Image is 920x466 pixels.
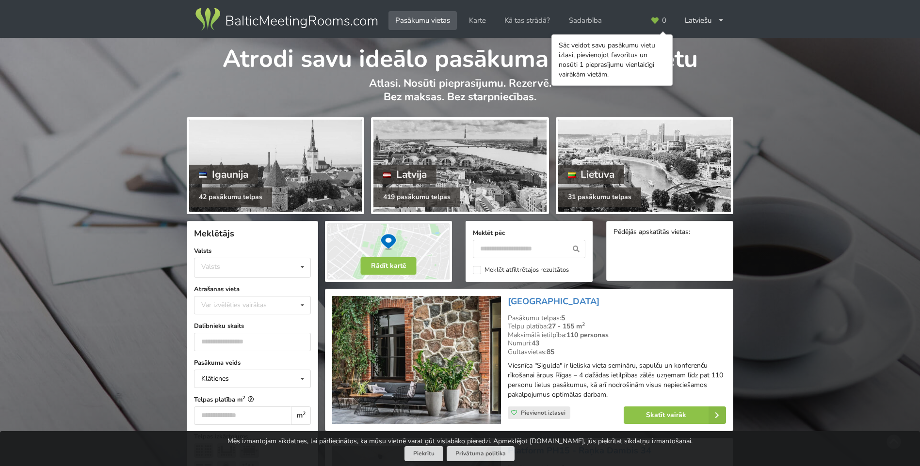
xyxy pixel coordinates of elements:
a: Kā tas strādā? [498,11,557,30]
div: Pasākumu telpas: [508,314,726,323]
div: Sāc veidot savu pasākumu vietu izlasi, pievienojot favorītus un nosūti 1 pieprasījumu vienlaicīgi... [559,41,665,79]
a: Privātuma politika [447,446,515,461]
label: Atrašanās vieta [194,284,311,294]
a: Sadarbība [562,11,609,30]
div: Igaunija [189,165,258,184]
a: Latvija 419 pasākumu telpas [371,117,549,214]
a: [GEOGRAPHIC_DATA] [508,295,599,307]
button: Rādīt kartē [361,257,417,275]
strong: 85 [547,347,554,357]
a: Karte [462,11,493,30]
a: Lietuva 31 pasākumu telpas [556,117,733,214]
div: Klātienes [201,375,229,382]
div: Maksimālā ietilpība: [508,331,726,340]
sup: 2 [242,394,245,401]
img: Rādīt kartē [325,221,452,282]
div: Gultasvietas: [508,348,726,357]
a: Skatīt vairāk [624,406,726,424]
div: Latviešu [678,11,731,30]
div: Valsts [201,263,220,271]
strong: 110 personas [566,330,609,340]
span: Meklētājs [194,228,234,239]
div: 419 pasākumu telpas [373,187,460,207]
label: Dalībnieku skaits [194,321,311,331]
div: 31 pasākumu telpas [558,187,641,207]
label: Pasākuma veids [194,358,311,368]
img: Baltic Meeting Rooms [194,6,379,33]
sup: 2 [303,410,306,417]
label: Telpas platība m [194,395,311,404]
p: Viesnīca "Sigulda" ir lieliska vieta semināru, sapulču un konferenču rīkošanai ārpus Rīgas – 4 da... [508,361,726,400]
p: Atlasi. Nosūti pieprasījumu. Rezervē. Bez maksas. Bez starpniecības. [187,77,733,114]
sup: 2 [582,321,585,328]
a: Igaunija 42 pasākumu telpas [187,117,364,214]
div: Latvija [373,165,436,184]
div: Lietuva [558,165,625,184]
strong: 5 [561,313,565,323]
strong: 27 - 155 m [548,322,585,331]
label: Meklēt atfiltrētajos rezultātos [473,266,569,274]
div: m [291,406,311,425]
span: Pievienot izlasei [521,409,565,417]
button: Piekrītu [404,446,443,461]
label: Meklēt pēc [473,228,585,238]
a: Pasākumu vietas [388,11,457,30]
img: Viesnīca | Sigulda | Hotel Sigulda [332,296,500,424]
label: Valsts [194,246,311,256]
div: Pēdējās apskatītās vietas: [613,228,726,237]
span: 0 [662,17,666,24]
div: Var izvēlēties vairākas [199,299,289,311]
strong: 43 [532,339,539,348]
div: 42 pasākumu telpas [189,187,272,207]
div: Numuri: [508,339,726,348]
div: Telpu platība: [508,322,726,331]
h1: Atrodi savu ideālo pasākuma norises vietu [187,38,733,75]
